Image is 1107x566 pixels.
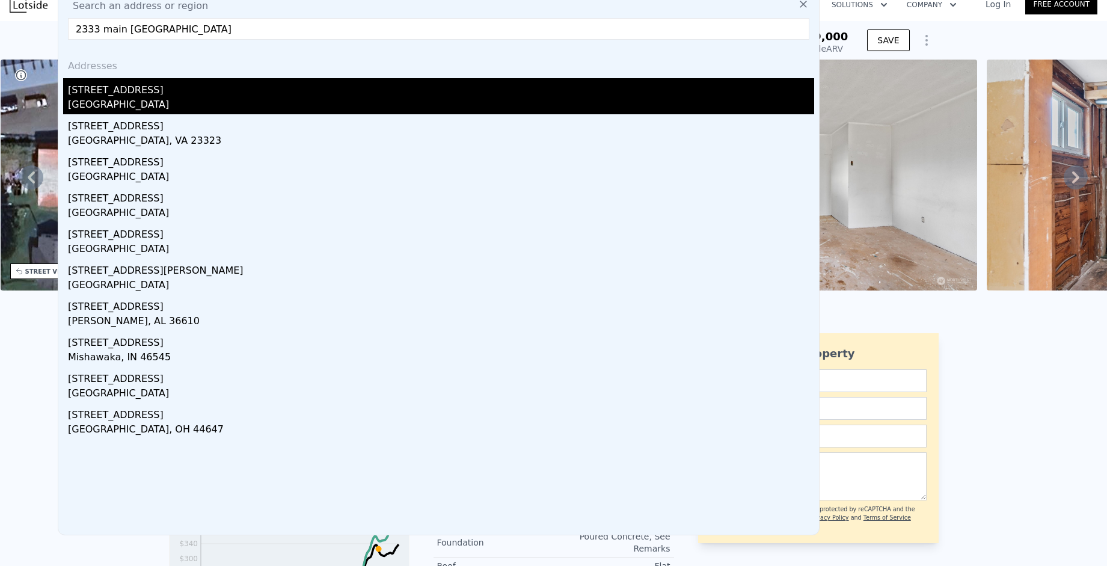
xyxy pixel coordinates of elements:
div: Poured Concrete, See Remarks [554,531,670,555]
div: [GEOGRAPHIC_DATA] [68,170,814,186]
div: [STREET_ADDRESS] [68,114,814,134]
div: [GEOGRAPHIC_DATA] [68,206,814,223]
a: Privacy Policy [809,514,848,521]
tspan: $300 [179,555,198,563]
div: [STREET_ADDRESS] [68,403,814,422]
div: This site is protected by reCAPTCHA and the Google and apply. [787,505,926,531]
div: STREET VIEW [25,267,70,276]
div: [GEOGRAPHIC_DATA], OH 44647 [68,422,814,439]
div: [PERSON_NAME], AL 36610 [68,314,814,331]
div: [GEOGRAPHIC_DATA] [68,278,814,295]
div: [STREET_ADDRESS] [68,223,814,242]
div: Mishawaka, IN 46545 [68,350,814,367]
div: [STREET_ADDRESS] [68,150,814,170]
div: [STREET_ADDRESS] [68,367,814,386]
div: [STREET_ADDRESS][PERSON_NAME] [68,259,814,278]
div: Foundation [437,537,554,549]
button: Show Options [915,28,939,52]
div: Addresses [63,49,814,78]
div: [STREET_ADDRESS] [68,331,814,350]
a: Terms of Service [863,514,911,521]
button: SAVE [867,29,909,51]
div: [STREET_ADDRESS] [68,186,814,206]
div: [STREET_ADDRESS] [68,78,814,97]
tspan: $340 [179,540,198,548]
div: [GEOGRAPHIC_DATA], VA 23323 [68,134,814,150]
input: Enter an address, city, region, neighborhood or zip code [68,18,809,40]
div: [STREET_ADDRESS] [68,295,814,314]
div: [GEOGRAPHIC_DATA] [68,386,814,403]
div: [GEOGRAPHIC_DATA] [68,242,814,259]
div: [GEOGRAPHIC_DATA] [68,97,814,114]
